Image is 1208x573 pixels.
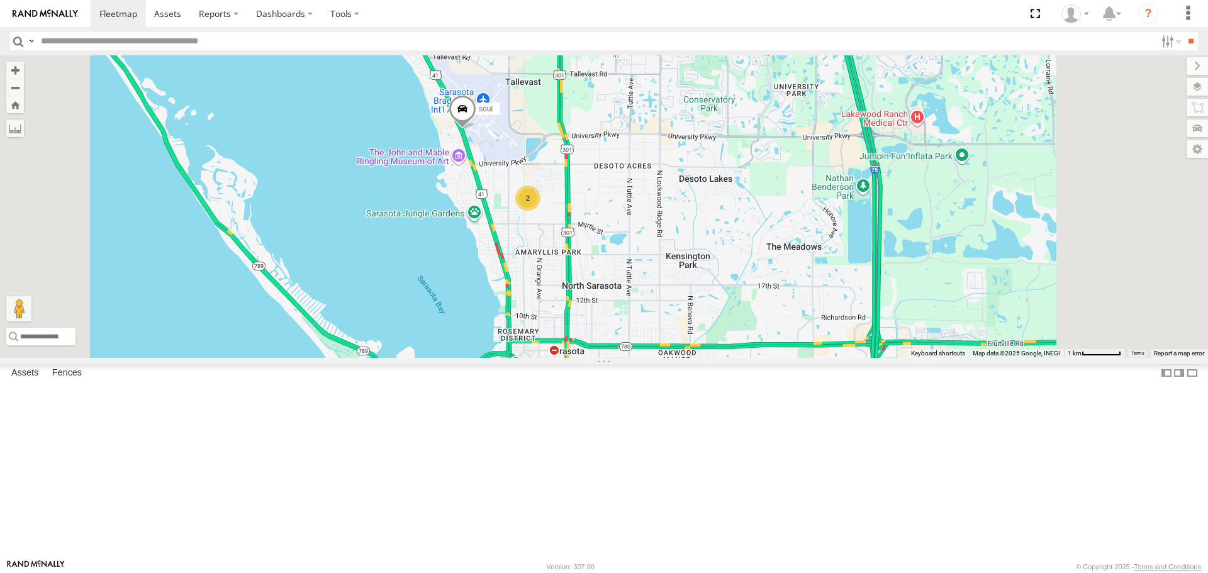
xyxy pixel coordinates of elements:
a: Terms and Conditions [1134,563,1201,570]
button: Drag Pegman onto the map to open Street View [6,296,31,321]
label: Dock Summary Table to the Left [1160,364,1173,382]
div: 2 [515,186,540,211]
a: Terms (opens in new tab) [1131,350,1144,355]
label: Measure [6,120,24,137]
label: Fences [46,365,88,382]
label: Search Filter Options [1156,32,1183,50]
div: Version: 307.00 [547,563,595,570]
img: rand-logo.svg [13,9,78,18]
a: Visit our Website [7,560,65,573]
div: © Copyright 2025 - [1076,563,1201,570]
span: 1 km [1068,350,1082,357]
button: Map Scale: 1 km per 59 pixels [1064,349,1125,358]
span: soul [479,105,493,114]
i: ? [1138,4,1158,24]
label: Search Query [26,32,36,50]
a: Report a map error [1154,350,1204,357]
button: Zoom Home [6,96,24,113]
button: Keyboard shortcuts [911,349,965,358]
label: Assets [5,365,45,382]
button: Zoom in [6,62,24,79]
div: Jerry Dewberry [1057,4,1093,23]
label: Dock Summary Table to the Right [1173,364,1185,382]
label: Hide Summary Table [1186,364,1199,382]
button: Zoom out [6,79,24,96]
label: Map Settings [1187,140,1208,158]
span: Map data ©2025 Google, INEGI [973,350,1060,357]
